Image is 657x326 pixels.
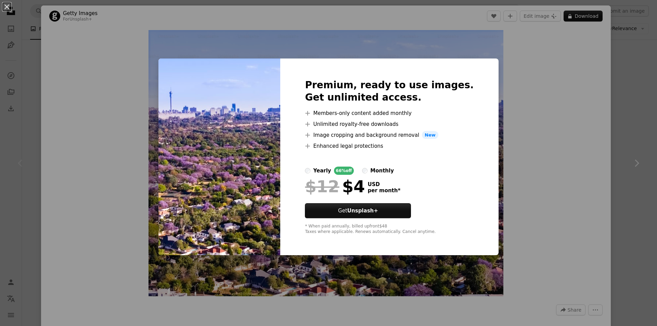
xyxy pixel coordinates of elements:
div: monthly [370,167,394,175]
input: monthly [362,168,368,173]
span: per month * [368,187,400,194]
span: USD [368,181,400,187]
span: $12 [305,178,339,195]
h2: Premium, ready to use images. Get unlimited access. [305,79,474,104]
li: Enhanced legal protections [305,142,474,150]
strong: Unsplash+ [347,208,378,214]
div: 66% off [334,167,354,175]
div: $4 [305,178,365,195]
li: Members-only content added monthly [305,109,474,117]
input: yearly66%off [305,168,310,173]
li: Unlimited royalty-free downloads [305,120,474,128]
span: New [422,131,438,139]
img: premium_photo-1742418018205-d103b2f79e4e [158,58,280,256]
li: Image cropping and background removal [305,131,474,139]
div: yearly [313,167,331,175]
button: GetUnsplash+ [305,203,411,218]
div: * When paid annually, billed upfront $48 Taxes where applicable. Renews automatically. Cancel any... [305,224,474,235]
